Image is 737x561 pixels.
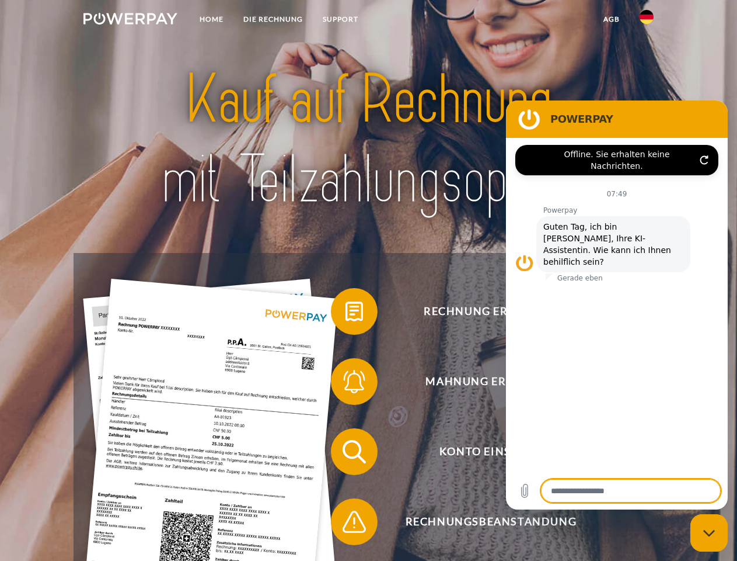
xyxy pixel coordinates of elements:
[340,367,369,396] img: qb_bell.svg
[690,514,728,552] iframe: Schaltfläche zum Öffnen des Messaging-Fensters; Konversation läuft
[340,437,369,466] img: qb_search.svg
[190,9,233,30] a: Home
[348,288,634,335] span: Rechnung erhalten?
[340,507,369,536] img: qb_warning.svg
[331,358,634,405] button: Mahnung erhalten?
[111,56,626,224] img: title-powerpay_de.svg
[506,101,728,510] iframe: Messaging-Fenster
[233,9,313,30] a: DIE RECHNUNG
[348,358,634,405] span: Mahnung erhalten?
[331,428,634,475] button: Konto einsehen
[348,428,634,475] span: Konto einsehen
[640,10,654,24] img: de
[331,288,634,335] button: Rechnung erhalten?
[83,13,177,25] img: logo-powerpay-white.svg
[348,498,634,545] span: Rechnungsbeanstandung
[313,9,368,30] a: SUPPORT
[593,9,630,30] a: agb
[340,297,369,326] img: qb_bill.svg
[331,498,634,545] button: Rechnungsbeanstandung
